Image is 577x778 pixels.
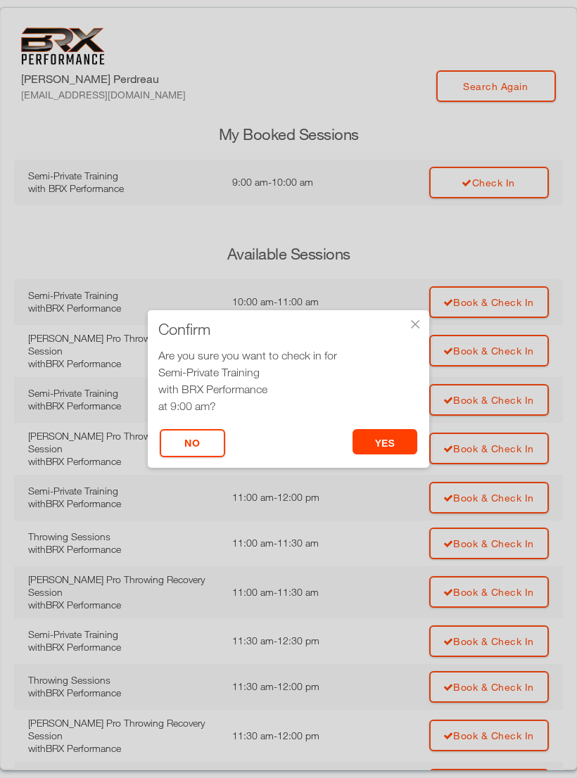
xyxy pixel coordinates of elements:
button: yes [353,429,418,454]
div: Are you sure you want to check in for at 9:00 am? [158,347,419,414]
div: Semi-Private Training [158,364,419,381]
button: No [160,429,225,457]
span: Confirm [158,322,210,336]
div: with BRX Performance [158,381,419,397]
div: × [408,317,422,331]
